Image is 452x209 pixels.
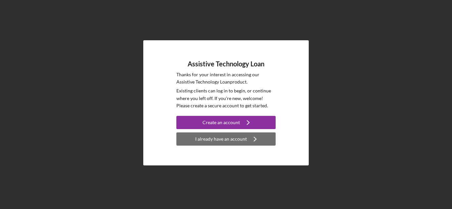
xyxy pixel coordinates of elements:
[203,116,240,129] div: Create an account
[176,116,276,129] button: Create an account
[176,71,276,86] p: Thanks for your interest in accessing our Assistive Technology Loan product.
[176,87,276,109] p: Existing clients can log in to begin, or continue where you left off. If you're new, welcome! Ple...
[176,132,276,146] button: I already have an account
[195,132,247,146] div: I already have an account
[188,60,264,68] h4: Assistive Technology Loan
[176,116,276,131] a: Create an account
